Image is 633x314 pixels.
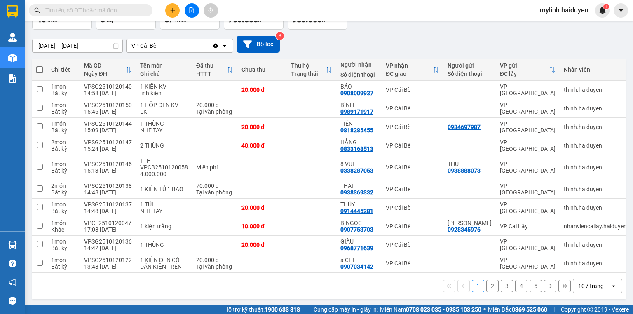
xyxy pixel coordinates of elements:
div: 40.000 đ [241,142,283,149]
div: Số điện thoại [448,70,492,77]
th: Toggle SortBy [287,59,336,81]
div: 0338287053 [340,167,373,174]
div: 10 / trang [578,282,604,290]
span: 1 [605,4,607,9]
span: message [9,297,16,305]
span: search [34,7,40,13]
div: 2 món [51,183,76,189]
div: 14:48 [DATE] [84,189,132,196]
div: 1 KIỆN KV [140,83,188,90]
img: solution-icon [8,74,17,83]
div: Tại văn phòng [196,263,233,270]
button: 4 [515,280,527,292]
svg: open [221,42,228,49]
div: 15:09 [DATE] [84,127,132,134]
span: Miền Nam [380,305,481,314]
div: VP Cái Bè [386,124,439,130]
div: 8 VUI [340,161,377,167]
input: Selected VP Cái Bè. [157,42,158,50]
div: THU [448,161,492,167]
div: Bất kỳ [51,263,76,270]
div: 0908009937 [340,90,373,96]
div: 14:48 [DATE] [84,208,132,214]
div: 0914445281 [340,208,373,214]
div: 15:13 [DATE] [84,167,132,174]
div: 2 THÙNG [140,142,188,149]
div: VP Cái Bè [131,42,156,50]
div: Người gửi [448,62,492,69]
div: VPSG2510120137 [84,201,132,208]
span: Rồi : [6,54,20,63]
span: notification [9,278,16,286]
div: HTTT [196,70,227,77]
div: Tại văn phòng [196,108,233,115]
div: VP Cái Bè [386,87,439,93]
div: thinh.haiduyen [564,204,627,211]
div: THÁI [340,183,377,189]
div: Ghi chú [140,70,188,77]
div: VP Cái Bè [386,164,439,171]
div: VP Cái Bè [386,186,439,192]
span: đ [322,17,325,23]
img: warehouse-icon [8,33,17,42]
th: Toggle SortBy [382,59,443,81]
div: 2 món [51,139,76,145]
th: Toggle SortBy [496,59,560,81]
span: | [306,305,307,314]
div: 10.000 đ [241,223,283,230]
strong: 0369 525 060 [512,306,547,313]
div: ĐỨC [70,27,154,37]
div: VP [GEOGRAPHIC_DATA] [500,201,556,214]
svg: Clear value [212,42,219,49]
span: 760.000 [228,14,258,24]
span: mylinh.haiduyen [533,5,595,15]
div: thinh.haiduyen [564,87,627,93]
span: đ [258,17,261,23]
div: 20.000 đ [241,87,283,93]
span: question-circle [9,260,16,267]
div: Thu hộ [291,62,326,69]
button: 1 [472,280,484,292]
div: VP Cái Bè [386,260,439,267]
div: VP [GEOGRAPHIC_DATA] [500,161,556,174]
span: Miền Bắc [488,305,547,314]
div: VP [GEOGRAPHIC_DATA] [500,257,556,270]
img: warehouse-icon [8,241,17,249]
div: Bất kỳ [51,245,76,251]
div: thinh.haiduyen [564,124,627,130]
div: Bất kỳ [51,167,76,174]
div: VP Cái Bè [386,241,439,248]
span: đơn [47,17,58,23]
button: 5 [530,280,542,292]
span: Gửi: [7,8,20,16]
span: Cung cấp máy in - giấy in: [314,305,378,314]
div: BẢO [340,83,377,90]
div: HẰNG [340,139,377,145]
div: BÌNH [340,102,377,108]
div: Khác [51,226,76,233]
div: VP [GEOGRAPHIC_DATA] [500,183,556,196]
div: B.NGỌC [340,220,377,226]
div: thinh.haiduyen [564,142,627,149]
div: 0833168513 [340,145,373,152]
strong: 1900 633 818 [265,306,300,313]
div: VPSG2510120122 [84,257,132,263]
div: 15:46 [DATE] [84,108,132,115]
span: kg [107,17,113,23]
div: 1 món [51,220,76,226]
div: VP Cái Bè [386,142,439,149]
div: TẤN ĐẠT [448,220,492,226]
div: 1 món [51,201,76,208]
div: 0916294534 [7,27,65,38]
div: THỦY [340,201,377,208]
div: thinh.haiduyen [564,186,627,192]
div: 0968771639 [340,245,373,251]
div: VPSG2510120150 [84,102,132,108]
div: 14:58 [DATE] [84,90,132,96]
div: 0938888073 [448,167,481,174]
span: món [175,17,187,23]
div: nhanviencailay.haiduyen [564,223,627,230]
button: plus [165,3,180,18]
div: 1 TÚI [140,201,188,208]
div: NHẸ TAY [140,127,188,134]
